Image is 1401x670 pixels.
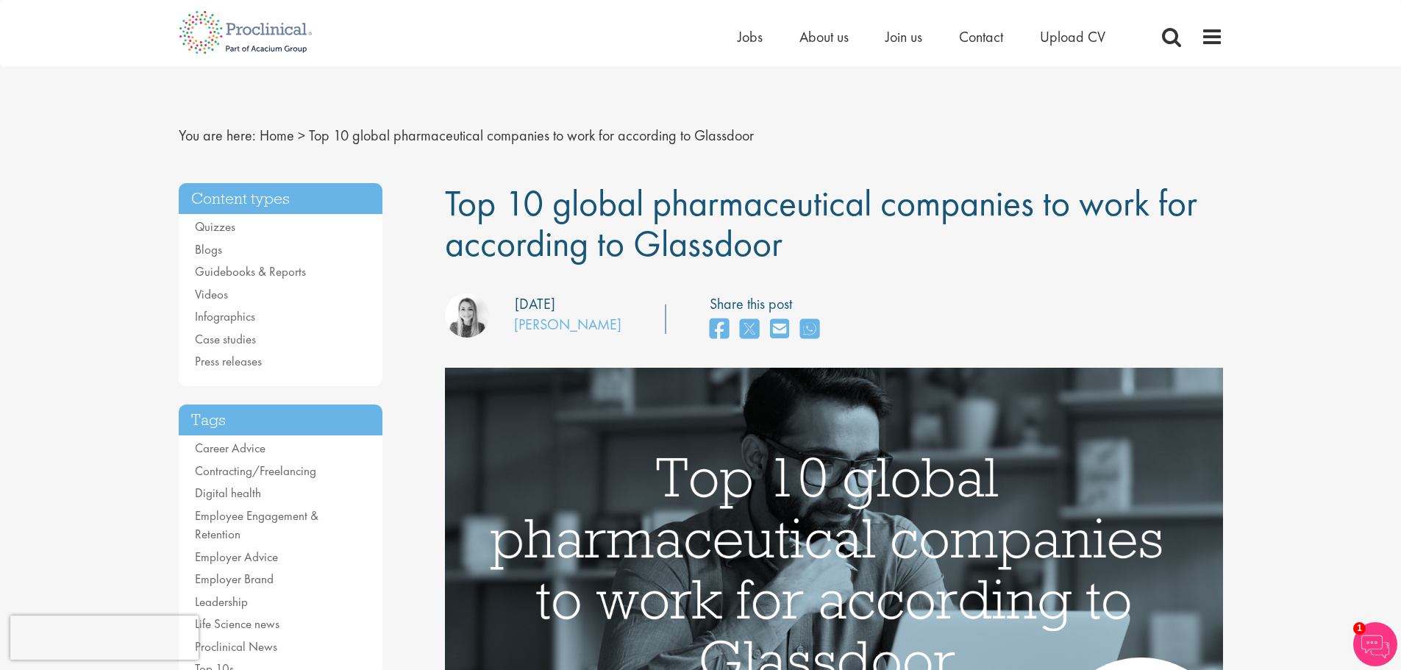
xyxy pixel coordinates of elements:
[1353,622,1397,666] img: Chatbot
[885,27,922,46] a: Join us
[799,27,849,46] a: About us
[179,405,383,436] h3: Tags
[260,126,294,145] a: breadcrumb link
[514,315,621,334] a: [PERSON_NAME]
[179,183,383,215] h3: Content types
[195,485,261,501] a: Digital health
[800,314,819,346] a: share on whats app
[445,293,489,338] img: Hannah Burke
[710,314,729,346] a: share on facebook
[195,353,262,369] a: Press releases
[195,440,265,456] a: Career Advice
[195,616,279,632] a: Life Science news
[740,314,759,346] a: share on twitter
[195,241,222,257] a: Blogs
[10,616,199,660] iframe: reCAPTCHA
[959,27,1003,46] a: Contact
[195,218,235,235] a: Quizzes
[195,463,316,479] a: Contracting/Freelancing
[195,571,274,587] a: Employer Brand
[1353,622,1366,635] span: 1
[195,331,256,347] a: Case studies
[179,126,256,145] span: You are here:
[195,594,248,610] a: Leadership
[309,126,754,145] span: Top 10 global pharmaceutical companies to work for according to Glassdoor
[738,27,763,46] a: Jobs
[515,293,555,315] div: [DATE]
[445,179,1197,267] span: Top 10 global pharmaceutical companies to work for according to Glassdoor
[195,263,306,279] a: Guidebooks & Reports
[770,314,789,346] a: share on email
[1040,27,1105,46] a: Upload CV
[195,549,278,565] a: Employer Advice
[195,507,318,543] a: Employee Engagement & Retention
[710,293,827,315] label: Share this post
[195,638,277,655] a: Proclinical News
[195,308,255,324] a: Infographics
[195,286,228,302] a: Videos
[298,126,305,145] span: >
